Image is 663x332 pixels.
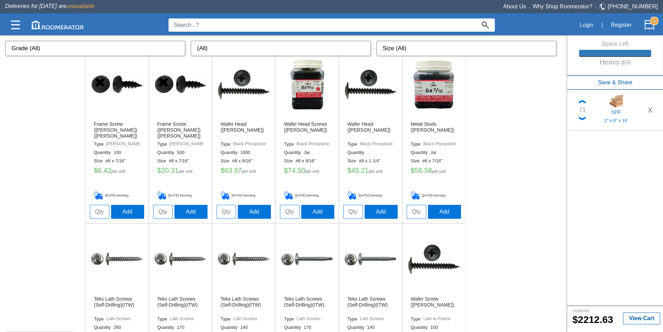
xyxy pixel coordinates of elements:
[94,191,140,200] h5: [DATE] Morning
[407,205,426,219] input: Qty
[411,158,422,164] label: Size
[221,167,267,177] h5: 63.87
[94,191,105,200] img: Delivery_Cart.png
[221,296,267,314] h6: Teks Lath Screws (Self-Drilling)(ITW)
[348,191,393,200] h5: [DATE] Morning
[343,205,363,219] input: Qty
[232,158,255,164] label: #8 x 9/16"
[91,233,143,285] img: /app/images/Buttons/favicon.jpg
[304,325,314,330] label: 170
[284,191,295,200] img: Delivery_Cart.png
[629,315,654,321] b: View Cart
[482,22,489,29] img: Search_Icon.svg
[607,18,635,32] button: Register
[576,18,597,32] button: Login
[297,141,329,147] label: Black Phospahte
[423,141,456,147] label: Black Phospahte
[592,6,599,9] span: •
[157,167,203,177] h5: 20.31
[221,150,240,155] label: Quantity
[107,316,131,322] label: Lath Screws
[411,296,457,314] h6: Wafer Screw ([PERSON_NAME])
[344,233,397,285] img: /app/images/Buttons/favicon.jpg
[579,41,651,47] h6: Space Left
[32,21,84,29] img: roomerator-logo.svg
[369,169,383,174] label: per unit
[296,158,319,164] label: #8 x 9/16"
[221,191,267,200] h5: [DATE] Morning
[284,167,288,174] label: $
[428,205,461,219] button: Add
[608,3,658,9] a: [PHONE_NUMBER]
[411,191,422,200] img: Delivery_Cart.png
[94,121,140,139] h6: Frame Screw ([PERSON_NAME])([PERSON_NAME])
[304,150,313,155] label: Jar
[284,150,304,155] label: Quantity
[114,150,124,155] label: 100
[221,158,232,164] label: Size
[526,6,533,9] span: •
[221,191,232,200] img: Delivery_Cart.png
[94,296,140,314] h6: Teks Lath Screws (Self-Drilling)(ITW)
[589,94,643,126] a: SPF2" x 8" x 16'
[359,158,383,164] label: #8 x 1 1/4"
[348,158,359,164] label: Size
[240,150,253,155] label: 1000
[284,325,304,330] label: Quantity
[284,191,330,200] h5: [DATE] Morning
[67,3,95,9] span: unavailable
[157,167,161,174] label: $
[157,316,170,322] label: Type
[348,167,351,174] label: $
[233,316,257,322] label: Lath Screws
[281,58,333,110] img: /app/images/Buttons/favicon.jpg
[411,316,423,322] label: Type
[572,314,613,325] b: 2212.63
[411,325,430,330] label: Quantity
[157,158,169,164] label: Size
[157,121,203,139] h6: Frame Screw ([PERSON_NAME])([PERSON_NAME])
[217,205,236,219] input: Qty
[594,118,638,123] h5: 2" x 8" x 16'
[411,150,430,155] label: Quantity
[94,150,114,155] label: Quantity
[94,325,114,330] label: Quantity
[348,316,360,322] label: Type
[281,233,333,285] img: /app/images/Buttons/favicon.jpg
[238,205,271,219] button: Add
[221,325,240,330] label: Quantity
[650,17,658,25] strong: 1
[174,205,208,219] button: Add
[157,296,203,314] h6: Teks Lath Screws (Self-Drilling)(ITW)
[284,158,296,164] label: Size
[348,167,393,177] h5: 45.21
[91,58,143,110] img: /app/images/Buttons/favicon.jpg
[94,316,107,322] label: Type
[218,58,270,110] img: /app/images/Buttons/favicon.jpg
[348,325,367,330] label: Quantity
[153,205,173,219] input: Qty
[106,158,128,164] label: #6 x 7/16"
[280,205,299,219] input: Qty
[408,233,460,285] img: /app/images/Buttons/favicon.jpg
[643,104,657,116] button: X
[218,233,270,285] img: /app/images/Buttons/favicon.jpg
[94,141,106,147] label: Type
[111,169,125,174] label: per unit
[157,191,169,200] img: Delivery_Cart.png
[579,100,586,103] img: Up_Chevron.png
[430,325,441,330] label: 100
[423,316,451,322] label: Lath to Frame
[169,141,203,147] label: [PERSON_NAME]
[579,57,651,66] h5: Heavy:
[597,17,607,33] div: |
[411,191,457,200] h5: [DATE] Morning
[344,58,397,110] img: /app/images/Buttons/favicon.jpg
[157,191,203,200] h5: [DATE] Morning
[111,205,144,219] button: Add
[599,2,608,11] img: Telephone.svg
[221,167,225,174] label: $
[240,325,251,330] label: 140
[157,141,170,147] label: Type
[411,121,457,139] h6: Metal Studs ([PERSON_NAME])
